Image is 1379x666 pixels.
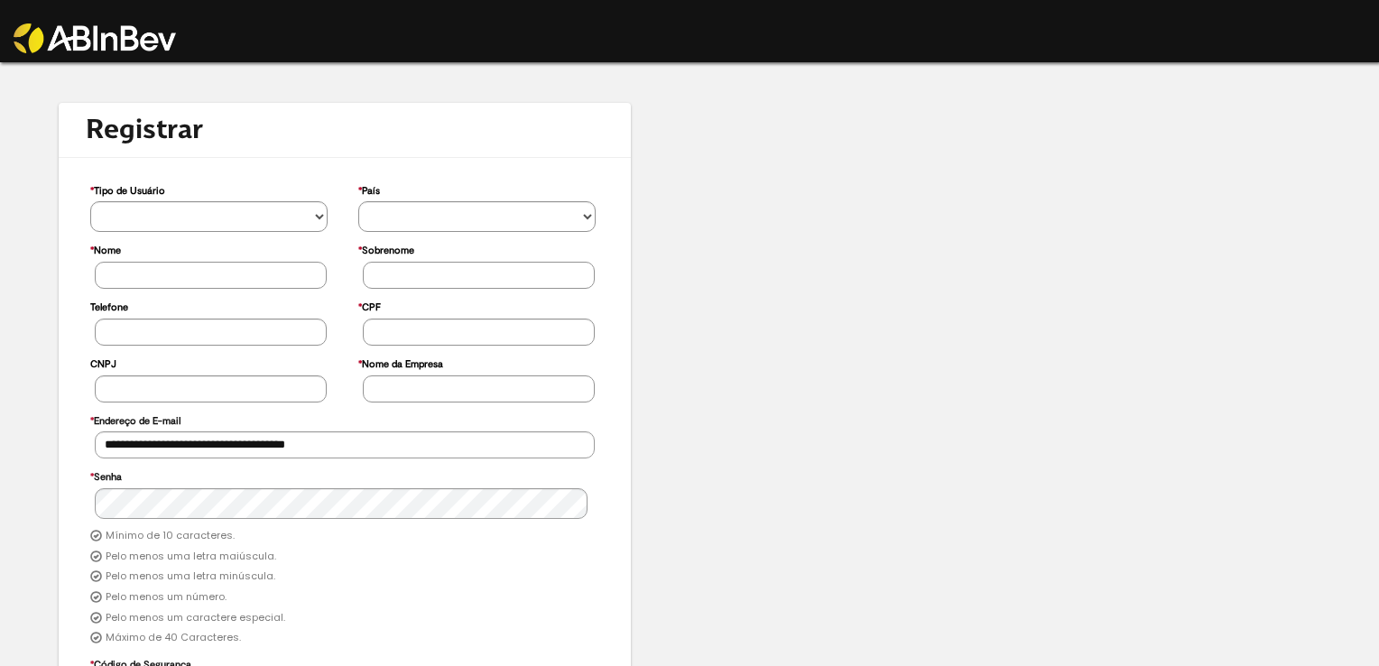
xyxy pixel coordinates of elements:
img: ABInbev-white.png [14,23,176,53]
label: Senha [90,462,122,488]
label: Pelo menos uma letra maiúscula. [106,550,276,564]
label: Sobrenome [358,236,414,262]
label: Pelo menos uma letra minúscula. [106,569,275,584]
label: País [358,176,380,202]
label: Telefone [90,292,128,319]
label: Nome [90,236,121,262]
label: Máximo de 40 Caracteres. [106,631,241,645]
label: Pelo menos um caractere especial. [106,611,285,625]
label: Endereço de E-mail [90,406,180,432]
label: CNPJ [90,349,116,375]
label: Mínimo de 10 caracteres. [106,529,235,543]
label: Nome da Empresa [358,349,443,375]
label: CPF [358,292,381,319]
label: Pelo menos um número. [106,590,227,605]
label: Tipo de Usuário [90,176,165,202]
h1: Registrar [86,115,604,144]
